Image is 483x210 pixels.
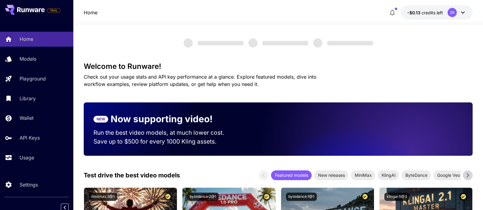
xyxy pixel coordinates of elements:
[407,9,443,16] div: -$0.13
[271,172,312,178] span: Featured models
[407,10,421,15] span: -$0.13
[20,75,46,82] p: Playground
[271,170,312,180] div: Featured models
[262,193,271,201] button: Certified Model – Vetted for best performance and includes a commercial license.
[111,112,213,126] p: Now supporting video!
[401,172,431,178] span: ByteDance
[433,170,463,180] div: Google Veo
[20,181,38,188] p: Settings
[84,171,180,180] p: Test drive the best video models
[421,10,443,15] span: credits left
[314,172,348,178] span: New releases
[20,114,34,122] p: Wallet
[361,193,369,201] button: Certified Model – Vetted for best performance and includes a commercial license.
[378,172,399,178] span: KlingAI
[84,62,473,71] h3: Welcome to Runware!
[401,170,431,180] div: ByteDance
[97,116,105,122] p: NEW
[84,74,317,87] span: Check out your usage stats and API key performance at a glance. Explore featured models, dive int...
[448,8,457,17] div: ZK
[47,8,60,13] span: TRIAL
[20,95,36,102] p: Library
[401,5,473,20] button: -$0.13ZK
[459,193,467,201] button: Certified Model – Vetted for best performance and includes a commercial license.
[351,172,375,178] span: MiniMax
[89,193,117,201] button: minimax:3@1
[314,170,348,180] div: New releases
[84,9,97,16] nav: breadcrumb
[164,193,172,201] button: Certified Model – Vetted for best performance and includes a commercial license.
[433,172,463,178] span: Google Veo
[351,170,375,180] div: MiniMax
[47,7,60,14] span: Add your payment card to enable full platform functionality.
[93,137,236,146] p: Save up to $500 for every 1000 Kling assets.
[286,193,317,201] button: bytedance:1@1
[384,193,409,201] button: klingai:5@3
[20,55,36,62] p: Models
[20,35,33,43] p: Home
[378,170,399,180] div: KlingAI
[93,128,236,137] p: Run the best video models, at much lower cost.
[20,134,40,141] p: API Keys
[20,154,34,161] p: Usage
[84,9,97,16] a: Home
[187,193,219,201] button: bytedance:2@1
